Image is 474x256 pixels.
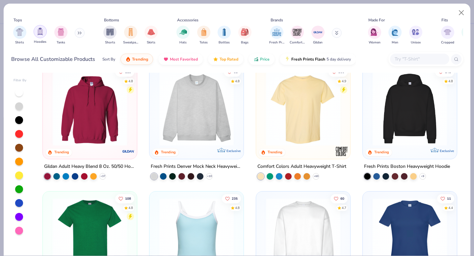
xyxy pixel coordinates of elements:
img: Men Image [391,28,399,36]
div: Accessories [177,17,198,23]
button: Like [435,67,454,76]
img: Gildan Image [313,27,323,37]
img: 01756b78-01f6-4cc6-8d8a-3c30c1a0c8ac [49,71,130,146]
span: Top Rated [220,57,238,62]
img: Shirts Image [16,28,23,36]
div: Sort By [102,56,115,62]
input: Try "T-Shirt" [394,55,445,63]
span: Fresh Prints [269,40,284,45]
div: filter for Bags [238,26,251,45]
span: Comfort Colors [290,40,305,45]
span: Men [392,40,398,45]
div: Tops [13,17,22,23]
span: Exclusive [226,149,241,153]
span: Fresh Prints Flash [291,57,325,62]
div: filter for Gildan [311,26,325,45]
button: filter button [54,26,67,45]
button: Like [224,67,241,76]
div: Browse All Customizable Products [11,55,95,63]
div: Bottoms [104,17,119,23]
div: 4.8 [448,79,453,84]
div: 4.9 [342,79,346,84]
div: filter for Cropped [441,26,454,45]
button: Like [116,194,135,203]
button: Fresh Prints Flash5 day delivery [280,54,356,65]
img: 029b8af0-80e6-406f-9fdc-fdf898547912 [263,71,344,146]
div: filter for Hats [176,26,190,45]
span: Women [369,40,381,45]
div: filter for Bottles [218,26,231,45]
span: + 60 [313,174,318,178]
span: 5 day delivery [327,56,351,63]
span: 11 [447,197,451,200]
span: 300 [338,70,344,73]
div: Filter By [13,78,27,83]
div: 4.4 [448,205,453,210]
button: Close [455,7,468,19]
div: filter for Sweatpants [123,26,138,45]
div: filter for Shorts [103,26,117,45]
img: flash.gif [285,57,290,62]
span: 242 [445,70,451,73]
button: filter button [441,26,454,45]
span: Tanks [57,40,65,45]
span: + 10 [207,174,212,178]
div: filter for Skirts [145,26,158,45]
img: Fresh Prints Image [272,27,282,37]
div: filter for Men [388,26,402,45]
span: Cropped [441,40,454,45]
button: Like [116,67,135,76]
img: Tanks Image [57,28,65,36]
div: 4.8 [129,205,133,210]
button: Price [249,54,275,65]
button: filter button [218,26,231,45]
span: Gildan [313,40,323,45]
span: Shirts [15,40,24,45]
button: Most Favorited [158,54,203,65]
button: filter button [388,26,402,45]
img: Totes Image [200,28,207,36]
button: Like [222,194,241,203]
img: most_fav.gif [163,57,169,62]
img: Hats Image [179,28,187,36]
button: filter button [145,26,158,45]
img: 91acfc32-fd48-4d6b-bdad-a4c1a30ac3fc [369,71,450,146]
span: Exclusive [439,149,454,153]
div: filter for Totes [197,26,210,45]
div: 4.8 [129,79,133,84]
button: Like [329,67,348,76]
button: filter button [409,26,422,45]
span: 82 [234,70,238,73]
button: filter button [13,26,26,45]
span: Shorts [105,40,115,45]
span: Hats [179,40,187,45]
span: 218 [125,70,131,73]
div: 4.8 [235,205,240,210]
img: Bottles Image [221,28,228,36]
span: Most Favorited [170,57,198,62]
img: Comfort Colors logo [335,145,348,158]
img: Skirts Image [147,28,155,36]
img: Women Image [371,28,378,36]
button: filter button [103,26,117,45]
span: Unisex [411,40,421,45]
span: Totes [199,40,208,45]
button: Top Rated [208,54,243,65]
div: filter for Comfort Colors [290,26,305,45]
div: filter for Women [368,26,381,45]
div: Fresh Prints Denver Mock Neck Heavyweight Sweatshirt [151,163,242,171]
button: filter button [197,26,210,45]
img: a90f7c54-8796-4cb2-9d6e-4e9644cfe0fe [237,71,318,146]
span: + 37 [100,174,105,178]
span: + 9 [421,174,424,178]
img: Unisex Image [412,28,419,36]
img: TopRated.gif [213,57,218,62]
div: filter for Unisex [409,26,422,45]
div: filter for Fresh Prints [269,26,284,45]
button: Like [437,194,454,203]
span: Skirts [147,40,155,45]
button: filter button [311,26,325,45]
div: 4.8 [235,79,240,84]
img: Sweatpants Image [127,28,134,36]
img: Gildan logo [122,145,135,158]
